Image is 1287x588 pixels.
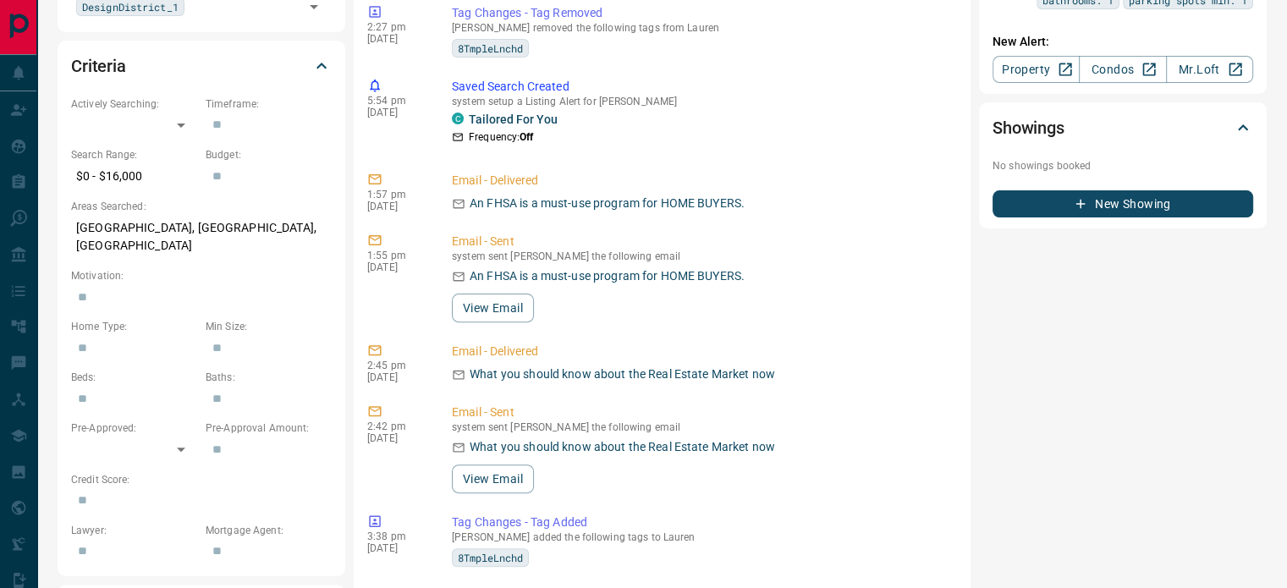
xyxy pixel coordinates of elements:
strong: Off [520,131,533,143]
div: Showings [993,107,1253,148]
button: View Email [452,464,534,493]
p: Lawyer: [71,523,197,538]
span: 8TmpleLnchd [458,40,523,57]
p: An FHSA is a must-use program for HOME BUYERS. [470,195,745,212]
p: [DATE] [367,33,426,45]
p: An FHSA is a must-use program for HOME BUYERS. [470,267,745,285]
p: 2:45 pm [367,360,426,371]
p: Tag Changes - Tag Added [452,514,950,531]
p: 2:42 pm [367,420,426,432]
p: Home Type: [71,319,197,334]
p: Budget: [206,147,332,162]
p: 1:57 pm [367,189,426,201]
p: system sent [PERSON_NAME] the following email [452,250,950,262]
a: Condos [1079,56,1166,83]
p: No showings booked [993,158,1253,173]
p: [DATE] [367,432,426,444]
p: Email - Sent [452,404,950,421]
p: Pre-Approval Amount: [206,420,332,436]
a: Mr.Loft [1166,56,1253,83]
p: 2:27 pm [367,21,426,33]
span: 8TmpleLnchd [458,549,523,566]
p: system setup a Listing Alert for [PERSON_NAME] [452,96,950,107]
p: [DATE] [367,201,426,212]
a: Tailored For You [469,113,558,126]
p: Min Size: [206,319,332,334]
p: Areas Searched: [71,199,332,214]
p: What you should know about the Real Estate Market now [470,365,775,383]
p: [PERSON_NAME] added the following tags to Lauren [452,531,950,543]
p: Timeframe: [206,96,332,112]
p: Actively Searching: [71,96,197,112]
p: Beds: [71,370,197,385]
p: [GEOGRAPHIC_DATA], [GEOGRAPHIC_DATA], [GEOGRAPHIC_DATA] [71,214,332,260]
p: [DATE] [367,371,426,383]
p: Email - Delivered [452,172,950,190]
p: Frequency: [469,129,533,145]
div: condos.ca [452,113,464,124]
p: Pre-Approved: [71,420,197,436]
p: [DATE] [367,542,426,554]
p: New Alert: [993,33,1253,51]
p: Saved Search Created [452,78,950,96]
p: Email - Delivered [452,343,950,360]
p: $0 - $16,000 [71,162,197,190]
p: What you should know about the Real Estate Market now [470,438,775,456]
h2: Criteria [71,52,126,80]
a: Property [993,56,1080,83]
p: Tag Changes - Tag Removed [452,4,950,22]
h2: Showings [993,114,1064,141]
p: Motivation: [71,268,332,283]
p: Credit Score: [71,472,332,487]
div: Criteria [71,46,332,86]
p: [PERSON_NAME] removed the following tags from Lauren [452,22,950,34]
p: 3:38 pm [367,530,426,542]
p: Baths: [206,370,332,385]
button: New Showing [993,190,1253,217]
p: system sent [PERSON_NAME] the following email [452,421,950,433]
button: View Email [452,294,534,322]
p: 1:55 pm [367,250,426,261]
p: [DATE] [367,107,426,118]
p: [DATE] [367,261,426,273]
p: Search Range: [71,147,197,162]
p: Email - Sent [452,233,950,250]
p: Mortgage Agent: [206,523,332,538]
p: 5:54 pm [367,95,426,107]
